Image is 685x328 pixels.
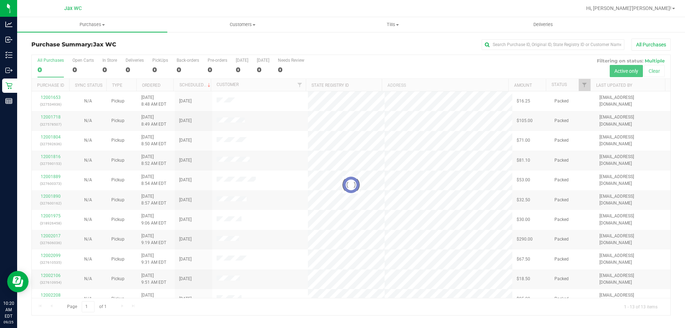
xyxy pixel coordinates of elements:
[468,17,618,32] a: Deliveries
[631,39,671,51] button: All Purchases
[5,67,12,74] inline-svg: Outbound
[3,319,14,325] p: 09/25
[64,5,82,11] span: Jax WC
[5,97,12,105] inline-svg: Reports
[17,21,167,28] span: Purchases
[524,21,563,28] span: Deliveries
[318,17,468,32] a: Tills
[318,21,467,28] span: Tills
[5,36,12,43] inline-svg: Inbound
[586,5,671,11] span: Hi, [PERSON_NAME]'[PERSON_NAME]!
[31,41,244,48] h3: Purchase Summary:
[17,17,167,32] a: Purchases
[7,271,29,292] iframe: Resource center
[3,300,14,319] p: 10:20 AM EDT
[5,21,12,28] inline-svg: Analytics
[482,39,624,50] input: Search Purchase ID, Original ID, State Registry ID or Customer Name...
[93,41,116,48] span: Jax WC
[168,21,317,28] span: Customers
[167,17,318,32] a: Customers
[5,51,12,59] inline-svg: Inventory
[5,82,12,89] inline-svg: Retail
